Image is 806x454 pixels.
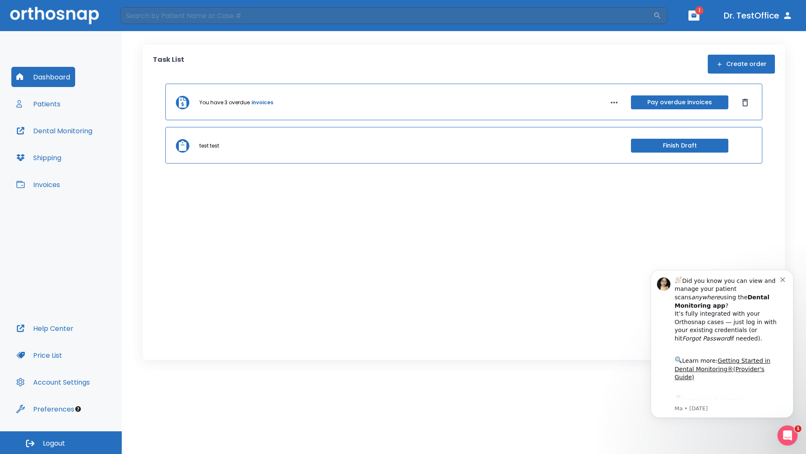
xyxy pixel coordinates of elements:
[251,99,273,106] a: invoices
[74,405,82,413] div: Tooltip anchor
[638,259,806,450] iframe: Intercom notifications message
[199,99,250,106] p: You have 3 overdue
[11,318,79,338] button: Help Center
[720,8,796,23] button: Dr. TestOffice
[43,439,65,448] span: Logout
[708,55,775,74] button: Create order
[11,148,66,168] button: Shipping
[11,399,79,419] button: Preferences
[695,6,704,15] span: 1
[120,7,653,24] input: Search by Patient Name or Case #
[11,345,67,365] button: Price List
[11,121,97,141] button: Dental Monitoring
[777,425,798,446] iframe: Intercom live chat
[738,96,752,109] button: Dismiss
[631,139,728,153] button: Finish Draft
[795,425,801,432] span: 1
[10,7,99,24] img: Orthosnap
[199,142,219,150] p: test test
[11,372,95,392] button: Account Settings
[631,95,728,109] button: Pay overdue invoices
[11,174,65,195] button: Invoices
[11,67,75,87] button: Dashboard
[153,55,184,74] p: Task List
[11,94,65,114] button: Patients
